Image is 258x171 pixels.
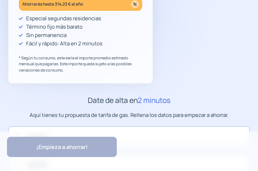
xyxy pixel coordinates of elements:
img: percentage_icon.svg [131,0,139,8]
p: * Según tu consumo, este sería el importe promedio estimado mensual que pagarías. Este importe qu... [19,55,142,73]
p: Especial segundas residencias [26,14,101,23]
p: Sin permanencia [26,31,67,39]
span: 2 minutos [138,95,170,105]
h2: Date de alta en [8,95,250,106]
p: Término fijo más barato [26,23,83,31]
p: Aquí tienes tu propuesta de tarifa de gas. Rellena los datos para empezar a ahorrar. [8,111,250,119]
p: Fácil y rápido: Alta en 2 minutos [26,39,103,48]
